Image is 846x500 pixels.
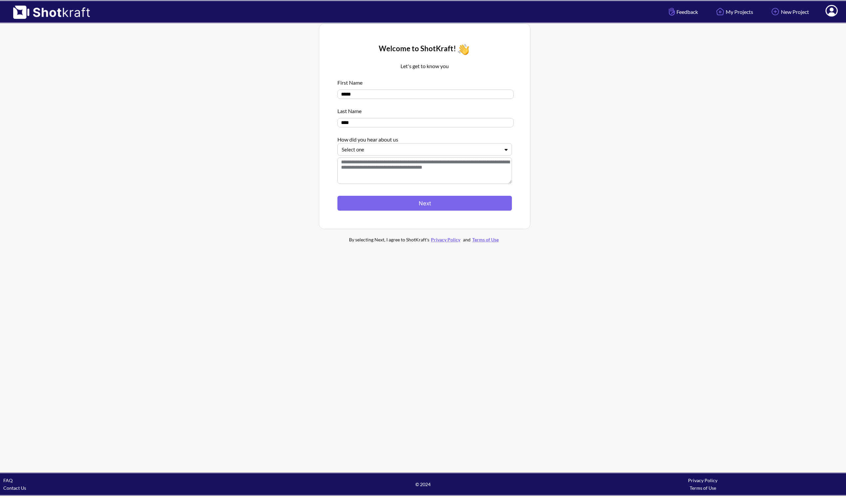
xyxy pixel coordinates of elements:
div: Terms of Use [563,484,843,492]
div: How did you hear about us [337,132,512,143]
div: Last Name [337,104,512,115]
img: Home Icon [714,6,726,17]
a: Terms of Use [471,237,500,242]
img: Wave Icon [456,42,471,57]
a: New Project [765,3,814,21]
button: Next [337,196,512,211]
img: Hand Icon [667,6,676,17]
div: By selecting Next, I agree to ShotKraft's and [335,236,514,243]
a: FAQ [3,478,13,483]
div: Privacy Policy [563,477,843,484]
a: Privacy Policy [429,237,462,242]
a: Contact Us [3,485,26,491]
img: Add Icon [770,6,781,17]
span: © 2024 [283,480,563,488]
div: First Name [337,75,512,86]
a: My Projects [710,3,758,21]
div: Welcome to ShotKraft! [337,42,512,57]
p: Let's get to know you [337,62,512,70]
span: Feedback [667,8,698,16]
